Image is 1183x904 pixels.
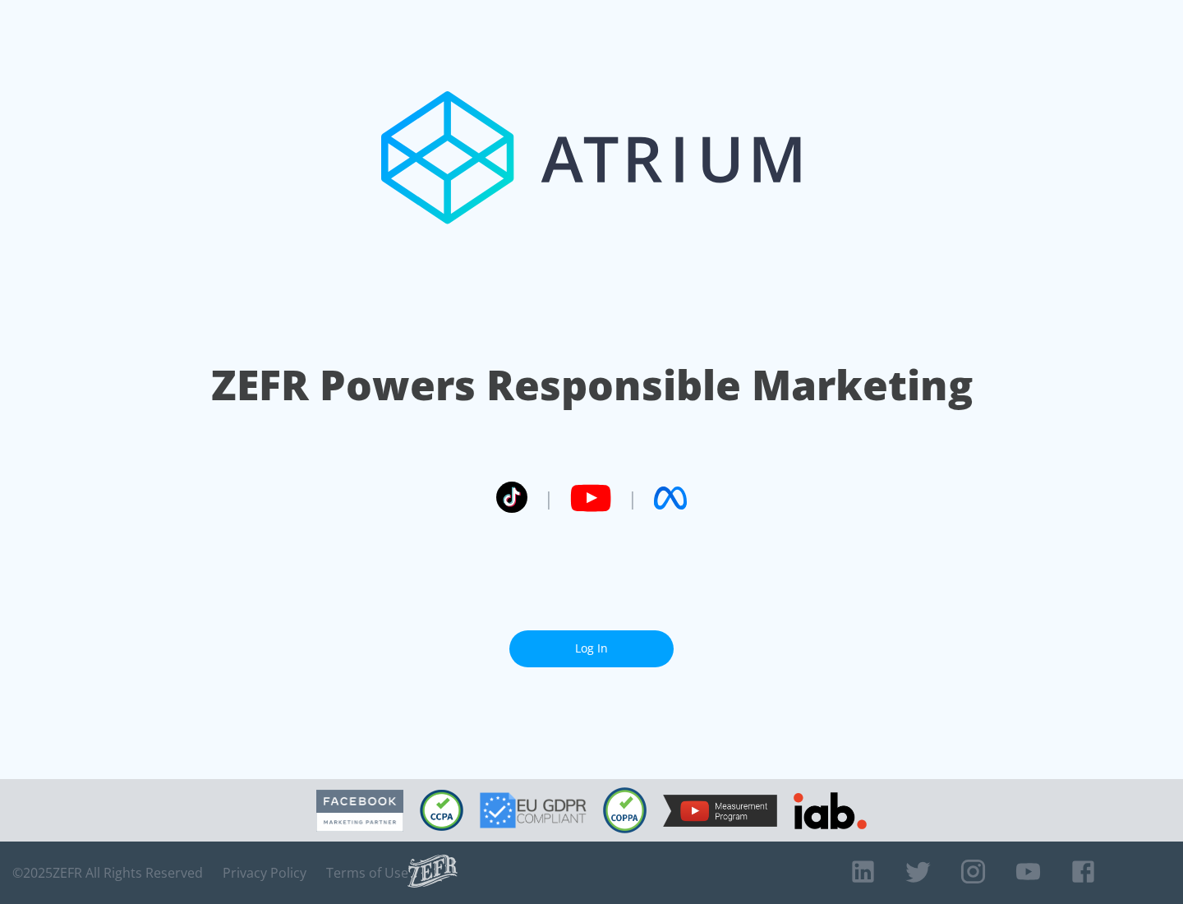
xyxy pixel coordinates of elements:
h1: ZEFR Powers Responsible Marketing [211,357,973,413]
img: COPPA Compliant [603,787,647,833]
a: Terms of Use [326,865,408,881]
span: © 2025 ZEFR All Rights Reserved [12,865,203,881]
span: | [628,486,638,510]
a: Privacy Policy [223,865,306,881]
img: IAB [794,792,867,829]
span: | [544,486,554,510]
img: YouTube Measurement Program [663,795,777,827]
img: Facebook Marketing Partner [316,790,403,832]
img: GDPR Compliant [480,792,587,828]
img: CCPA Compliant [420,790,463,831]
a: Log In [509,630,674,667]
